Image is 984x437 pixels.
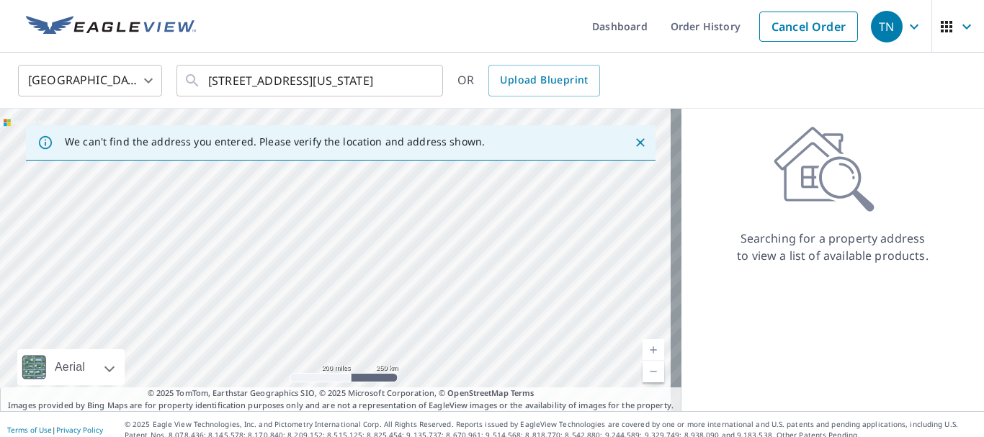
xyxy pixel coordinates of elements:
a: Upload Blueprint [488,65,599,96]
div: Aerial [17,349,125,385]
p: Searching for a property address to view a list of available products. [736,230,929,264]
a: Current Level 5, Zoom In [643,339,664,361]
p: | [7,425,103,434]
span: Upload Blueprint [500,71,588,89]
div: Aerial [50,349,89,385]
img: EV Logo [26,16,196,37]
a: Current Level 5, Zoom Out [643,361,664,382]
span: © 2025 TomTom, Earthstar Geographics SIO, © 2025 Microsoft Corporation, © [148,387,535,400]
div: OR [457,65,600,96]
a: Terms of Use [7,425,52,435]
a: Privacy Policy [56,425,103,435]
a: Terms [511,387,535,398]
input: Search by address or latitude-longitude [208,60,413,101]
div: [GEOGRAPHIC_DATA] [18,60,162,101]
a: OpenStreetMap [447,387,508,398]
div: TN [871,11,903,42]
a: Cancel Order [759,12,858,42]
button: Close [631,133,650,152]
p: We can't find the address you entered. Please verify the location and address shown. [65,135,485,148]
